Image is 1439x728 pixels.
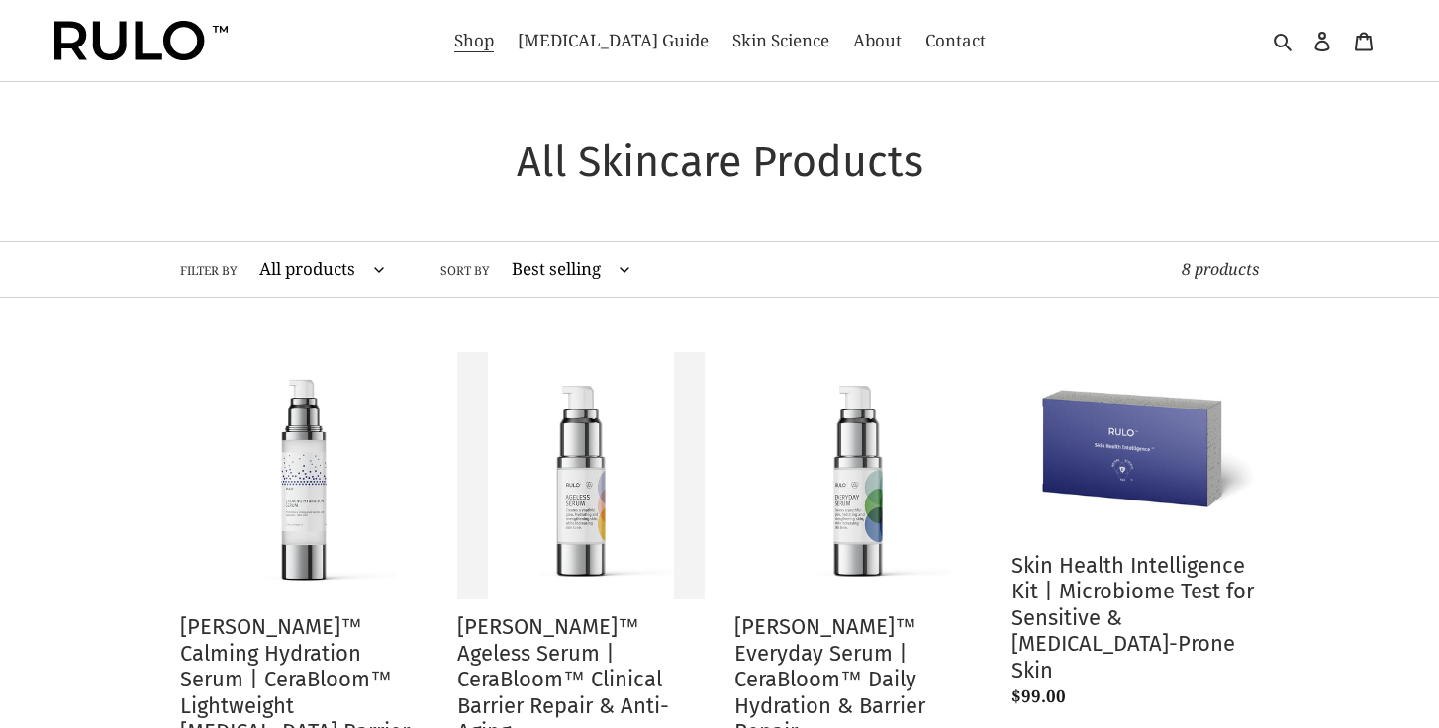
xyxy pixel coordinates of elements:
span: Shop [454,29,494,52]
a: Contact [915,25,996,56]
a: Skin Science [722,25,839,56]
label: Filter by [180,262,238,280]
span: About [853,29,902,52]
span: [MEDICAL_DATA] Guide [518,29,709,52]
span: 8 products [1182,258,1259,280]
a: Shop [444,25,504,56]
label: Sort by [440,262,490,280]
a: [MEDICAL_DATA] Guide [508,25,719,56]
span: Contact [925,29,986,52]
span: Skin Science [732,29,829,52]
a: About [843,25,911,56]
img: Rulo™ Skin [54,21,228,60]
h1: All Skincare Products [180,136,1259,188]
